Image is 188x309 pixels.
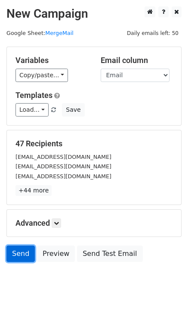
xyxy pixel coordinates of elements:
a: Send Test Email [77,246,142,262]
h5: Email column [101,56,173,65]
a: Copy/paste... [15,69,68,82]
a: MergeMail [45,30,74,36]
small: [EMAIL_ADDRESS][DOMAIN_NAME] [15,163,111,170]
h2: New Campaign [6,6,182,21]
a: Templates [15,91,52,100]
span: Daily emails left: 50 [124,28,182,38]
iframe: Chat Widget [145,268,188,309]
button: Save [62,103,84,117]
h5: 47 Recipients [15,139,173,148]
small: [EMAIL_ADDRESS][DOMAIN_NAME] [15,154,111,160]
a: +44 more [15,185,52,196]
a: Load... [15,103,49,117]
h5: Variables [15,56,88,65]
a: Send [6,246,35,262]
small: Google Sheet: [6,30,74,36]
small: [EMAIL_ADDRESS][DOMAIN_NAME] [15,173,111,180]
h5: Advanced [15,218,173,228]
a: Preview [37,246,75,262]
a: Daily emails left: 50 [124,30,182,36]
